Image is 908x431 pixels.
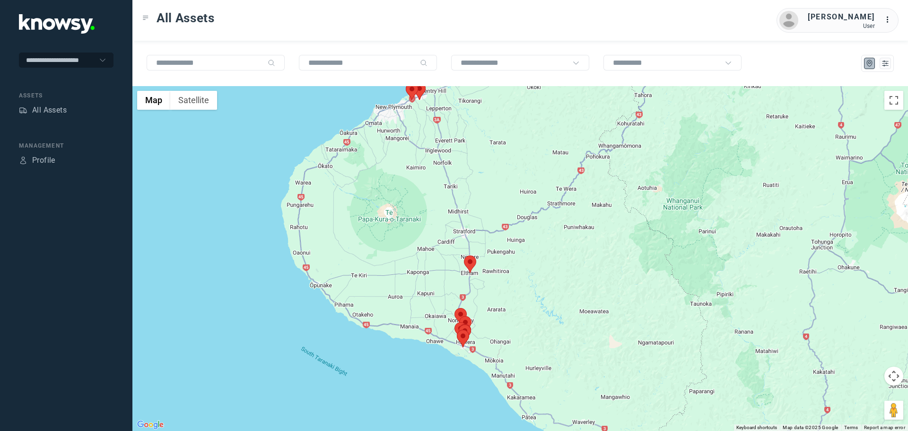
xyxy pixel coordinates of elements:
[135,419,166,431] a: Open this area in Google Maps (opens a new window)
[19,155,55,166] a: ProfileProfile
[881,59,890,68] div: List
[884,14,896,26] div: :
[170,91,217,110] button: Show satellite imagery
[137,91,170,110] button: Show street map
[32,155,55,166] div: Profile
[884,367,903,386] button: Map camera controls
[808,11,875,23] div: [PERSON_NAME]
[884,401,903,420] button: Drag Pegman onto the map to open Street View
[32,105,67,116] div: All Assets
[808,23,875,29] div: User
[19,106,27,114] div: Assets
[19,91,113,100] div: Assets
[736,424,777,431] button: Keyboard shortcuts
[779,11,798,30] img: avatar.png
[19,156,27,165] div: Profile
[844,425,858,430] a: Terms (opens in new tab)
[783,425,838,430] span: Map data ©2025 Google
[865,59,874,68] div: Map
[135,419,166,431] img: Google
[884,14,896,27] div: :
[884,91,903,110] button: Toggle fullscreen view
[19,141,113,150] div: Management
[19,14,95,34] img: Application Logo
[420,59,428,67] div: Search
[157,9,215,26] span: All Assets
[885,16,894,23] tspan: ...
[19,105,67,116] a: AssetsAll Assets
[268,59,275,67] div: Search
[864,425,905,430] a: Report a map error
[142,15,149,21] div: Toggle Menu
